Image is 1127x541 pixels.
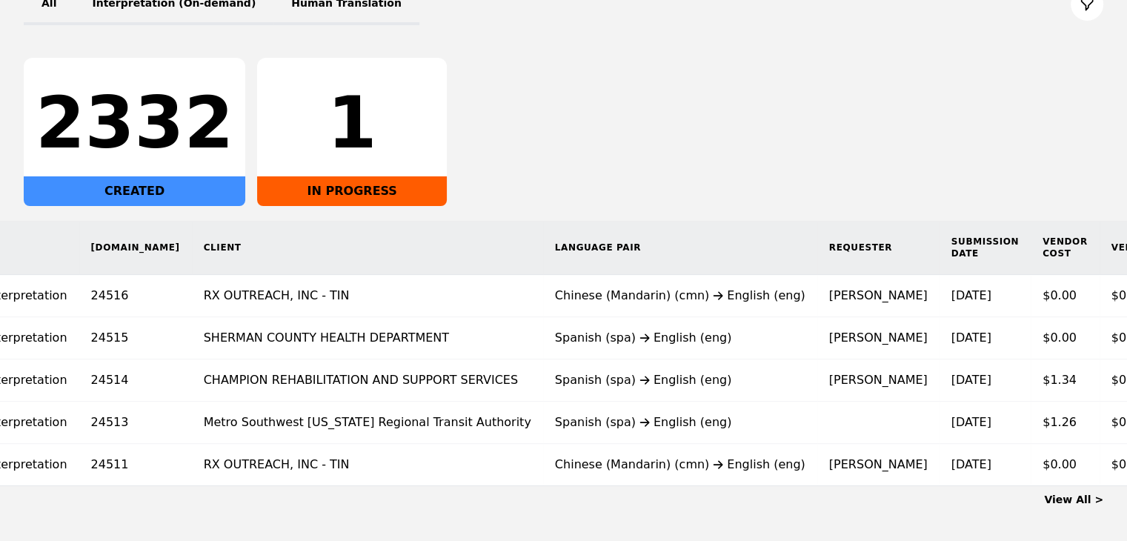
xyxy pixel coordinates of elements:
td: 24513 [79,402,192,444]
td: 24511 [79,444,192,486]
div: Chinese (Mandarin) (cmn) English (eng) [555,456,805,474]
td: RX OUTREACH, INC - TIN [192,444,543,486]
div: Chinese (Mandarin) (cmn) English (eng) [555,287,805,305]
div: Spanish (spa) English (eng) [555,329,805,347]
td: [PERSON_NAME] [817,275,940,317]
td: 24514 [79,359,192,402]
th: Requester [817,221,940,275]
time: [DATE] [951,373,991,387]
td: [PERSON_NAME] [817,317,940,359]
div: Spanish (spa) English (eng) [555,371,805,389]
time: [DATE] [951,415,991,429]
td: $0.00 [1031,275,1100,317]
td: [PERSON_NAME] [817,444,940,486]
td: 24515 [79,317,192,359]
th: [DOMAIN_NAME] [79,221,192,275]
time: [DATE] [951,288,991,302]
td: $0.00 [1031,444,1100,486]
th: Language Pair [543,221,817,275]
div: 1 [269,87,435,159]
td: $0.00 [1031,317,1100,359]
time: [DATE] [951,331,991,345]
div: Spanish (spa) English (eng) [555,414,805,431]
th: Client [192,221,543,275]
td: $1.34 [1031,359,1100,402]
td: SHERMAN COUNTY HEALTH DEPARTMENT [192,317,543,359]
a: View All > [1044,494,1103,505]
div: IN PROGRESS [257,176,447,206]
div: CREATED [24,176,245,206]
td: Metro Southwest [US_STATE] Regional Transit Authority [192,402,543,444]
td: 24516 [79,275,192,317]
td: [PERSON_NAME] [817,359,940,402]
td: CHAMPION REHABILITATION AND SUPPORT SERVICES [192,359,543,402]
th: Vendor Cost [1031,221,1100,275]
td: RX OUTREACH, INC - TIN [192,275,543,317]
time: [DATE] [951,457,991,471]
td: $1.26 [1031,402,1100,444]
div: 2332 [36,87,233,159]
th: Submission Date [940,221,1031,275]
